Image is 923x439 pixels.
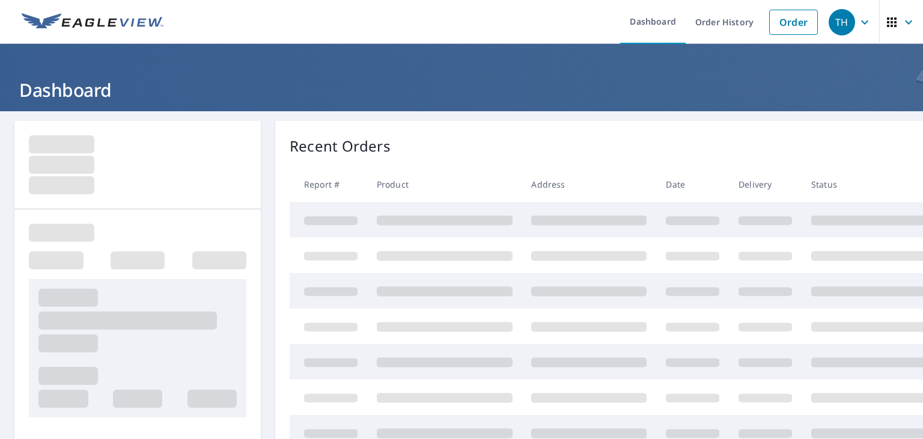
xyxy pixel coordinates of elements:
img: EV Logo [22,13,163,31]
p: Recent Orders [290,135,391,157]
th: Product [367,167,522,202]
a: Order [769,10,818,35]
div: TH [829,9,855,35]
th: Date [656,167,729,202]
th: Report # [290,167,367,202]
th: Address [522,167,656,202]
h1: Dashboard [14,78,909,102]
th: Delivery [729,167,802,202]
